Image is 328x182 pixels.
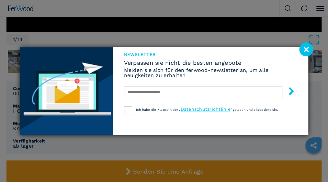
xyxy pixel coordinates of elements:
[124,52,297,57] span: Newsletter
[124,68,297,78] h6: Melden sie sich für den ferwood-newsletter an, um alle neuigkeiten zu erhalten
[281,85,295,100] button: submit-button
[231,108,278,111] span: “ gelesen und akzeptiere sie.
[124,60,297,66] span: Verpassen sie nicht die besten angebote
[136,108,181,111] span: Ich habe die Klauseln der „
[180,107,230,112] a: Datenschutzrichtlinie
[20,47,113,135] img: Newsletter image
